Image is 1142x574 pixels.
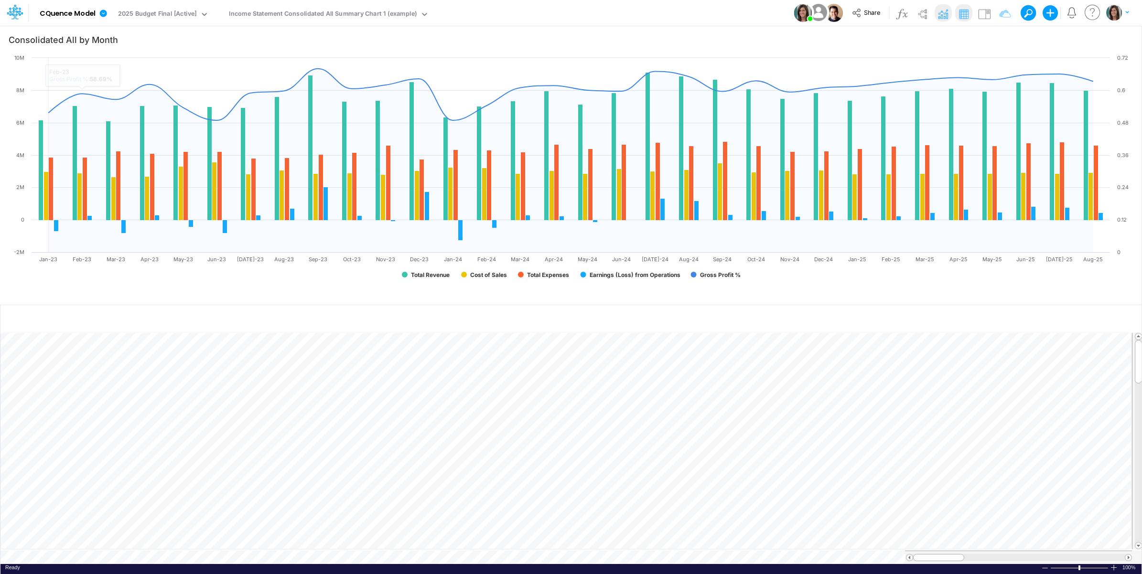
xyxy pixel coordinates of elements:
text: Mar-25 [916,256,934,263]
span: 100% [1122,564,1137,571]
text: [DATE]-25 [1046,256,1073,263]
text: Oct-23 [343,256,361,263]
text: Cost of Sales [470,271,507,278]
text: Aug-23 [274,256,294,263]
text: Nov-23 [376,256,395,263]
text: Gross Profit % [700,271,741,278]
img: User Image Icon [794,4,812,22]
text: Sep-24 [713,256,732,263]
text: Jun-25 [1016,256,1035,263]
div: Zoom level [1122,564,1137,571]
text: Jan-25 [848,256,866,263]
text: 10M [14,54,24,61]
text: Jun-23 [207,256,226,263]
img: User Image Icon [825,4,843,22]
text: 0.36 [1117,152,1129,159]
div: 2025 Budget Final [Active] [118,9,197,20]
div: Zoom Out [1041,564,1049,572]
text: May-24 [578,256,597,263]
text: Aug-24 [679,256,699,263]
span: Share [864,9,880,16]
text: Jan-24 [444,256,462,263]
input: Type a title here [8,30,1039,49]
b: CQuence Model [40,10,96,18]
text: Feb-24 [477,256,496,263]
div: Zoom In [1110,564,1118,571]
text: Sep-23 [309,256,327,263]
text: Feb-23 [73,256,91,263]
text: 4M [16,152,24,159]
span: Ready [5,564,20,570]
text: May-25 [982,256,1002,263]
text: Aug-25 [1083,256,1103,263]
text: 0.48 [1117,119,1129,126]
img: User Image Icon [808,2,829,23]
text: Apr-25 [949,256,968,263]
text: Apr-24 [545,256,563,263]
text: 6M [16,119,24,126]
text: 0 [21,216,24,223]
text: Total Revenue [411,271,450,278]
text: Oct-24 [747,256,765,263]
text: 2M [16,184,24,191]
text: 0.6 [1117,87,1125,94]
text: Mar-23 [107,256,125,263]
text: May-23 [173,256,193,263]
text: 0.72 [1117,54,1128,61]
div: Zoom [1050,564,1110,571]
text: Feb-25 [882,256,900,263]
text: Dec-24 [814,256,833,263]
div: In Ready mode [5,564,20,571]
text: 0.24 [1117,184,1129,191]
text: Dec-23 [410,256,429,263]
button: Share [847,6,887,21]
text: Earnings (Loss) from Operations [590,271,680,278]
text: 0.12 [1117,216,1127,223]
text: Nov-24 [780,256,799,263]
text: Apr-23 [140,256,159,263]
div: Zoom [1078,565,1080,570]
text: Mar-24 [511,256,529,263]
div: Income Statement Consolidated All Summary Chart 1 (example) [229,9,417,20]
text: Jan-23 [39,256,57,263]
text: Total Expenses [527,271,569,278]
text: Jun-24 [612,256,631,263]
text: 8M [16,87,24,94]
input: Type a title here [9,309,934,329]
text: [DATE]-23 [237,256,264,263]
text: [DATE]-24 [642,256,668,263]
text: -2M [14,249,24,255]
a: Notifications [1067,7,1077,18]
text: 0 [1117,249,1120,255]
